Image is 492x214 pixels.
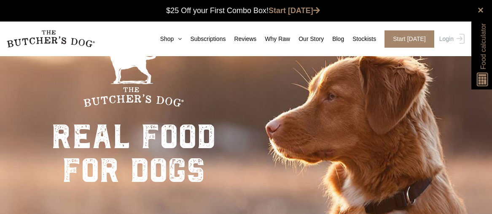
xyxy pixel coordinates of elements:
a: close [478,5,484,15]
a: Shop [152,35,182,43]
span: Start [DATE] [384,30,434,48]
a: Blog [324,35,344,43]
a: Subscriptions [182,35,226,43]
a: Reviews [226,35,256,43]
span: Food calculator [478,23,488,69]
a: Why Raw [256,35,290,43]
a: Start [DATE] [376,30,437,48]
a: Start [DATE] [269,6,320,15]
a: Stockists [344,35,376,43]
a: Our Story [290,35,324,43]
a: Login [437,30,465,48]
div: real food for dogs [51,120,216,187]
